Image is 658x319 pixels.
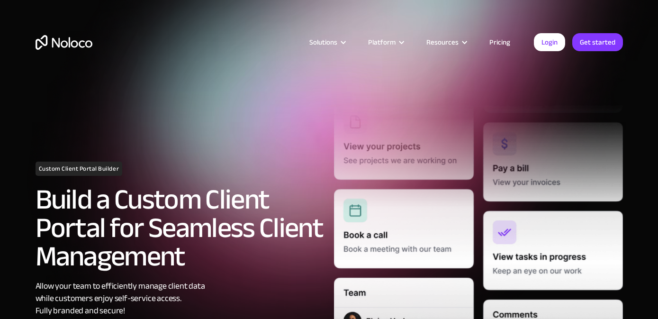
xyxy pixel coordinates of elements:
[36,162,123,176] h1: Custom Client Portal Builder
[368,36,396,48] div: Platform
[572,33,623,51] a: Get started
[415,36,478,48] div: Resources
[297,36,356,48] div: Solutions
[36,185,324,271] h2: Build a Custom Client Portal for Seamless Client Management
[426,36,459,48] div: Resources
[534,33,565,51] a: Login
[356,36,415,48] div: Platform
[309,36,337,48] div: Solutions
[478,36,522,48] a: Pricing
[36,35,92,50] a: home
[36,280,324,317] div: Allow your team to efficiently manage client data while customers enjoy self-service access. Full...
